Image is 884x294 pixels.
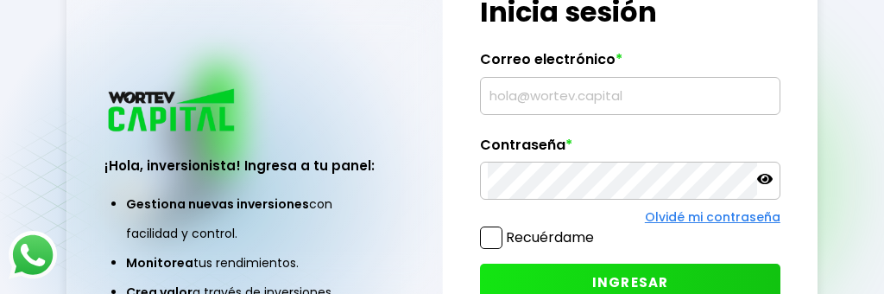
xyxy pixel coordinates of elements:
img: logos_whatsapp-icon.242b2217.svg [9,231,57,279]
h3: ¡Hola, inversionista! Ingresa a tu panel: [104,156,404,176]
label: Correo electrónico [480,51,780,77]
label: Recuérdame [506,227,594,247]
label: Contraseña [480,137,780,163]
span: Monitorea [126,254,193,272]
li: con facilidad y control. [126,189,382,248]
a: Olvidé mi contraseña [645,208,780,226]
span: INGRESAR [592,273,669,291]
img: logo_wortev_capital [104,86,241,137]
span: Gestiona nuevas inversiones [126,195,309,213]
li: tus rendimientos. [126,248,382,278]
input: hola@wortev.capital [488,78,772,114]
